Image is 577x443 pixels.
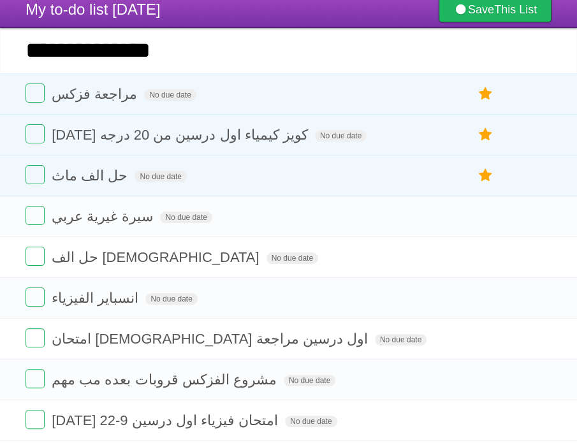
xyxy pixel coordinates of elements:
[285,416,337,427] span: No due date
[26,1,161,18] span: My to-do list [DATE]
[284,375,335,386] span: No due date
[26,369,45,388] label: Done
[52,127,311,143] span: [DATE] كويز كيمياء اول درسين من 20 درجه
[52,208,156,224] span: سيرة غيرية عربي
[135,171,186,182] span: No due date
[267,252,318,264] span: No due date
[144,89,196,101] span: No due date
[160,212,212,223] span: No due date
[52,372,280,388] span: مشروع الفزكس قروبات بعده مب مهم
[52,412,281,428] span: [DATE] 22-9 امتحان فيزياء اول درسين
[26,124,45,143] label: Done
[26,84,45,103] label: Done
[52,86,140,102] span: مراجعة فزكس
[145,293,197,305] span: No due date
[26,165,45,184] label: Done
[494,3,537,16] b: This List
[26,287,45,307] label: Done
[474,84,498,105] label: Star task
[26,328,45,347] label: Done
[52,331,371,347] span: امتحان [DEMOGRAPHIC_DATA] اول درسين مراجعة
[52,249,262,265] span: حل الف [DEMOGRAPHIC_DATA]
[474,165,498,186] label: Star task
[26,206,45,225] label: Done
[52,290,142,306] span: انسباير الفيزياء
[315,130,367,142] span: No due date
[474,124,498,145] label: Star task
[26,410,45,429] label: Done
[375,334,427,345] span: No due date
[52,168,131,184] span: حل الف ماث
[26,247,45,266] label: Done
